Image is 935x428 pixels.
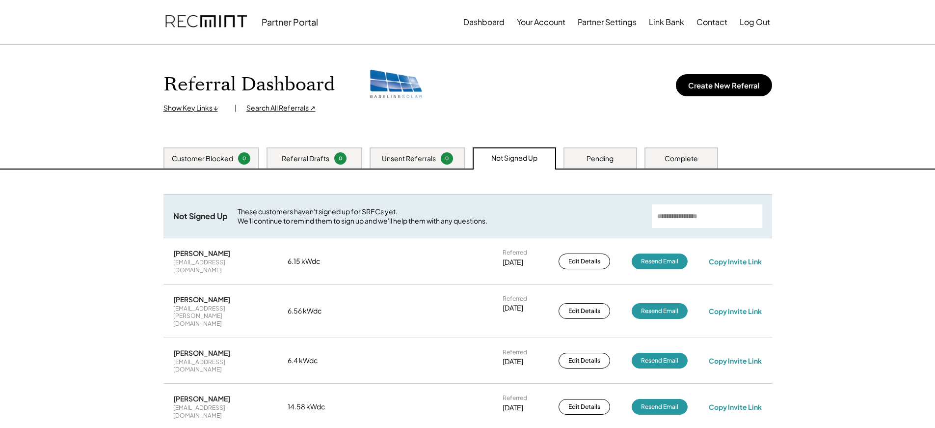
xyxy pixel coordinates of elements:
[288,402,337,412] div: 14.58 kWdc
[491,153,537,163] div: Not Signed Up
[173,358,267,373] div: [EMAIL_ADDRESS][DOMAIN_NAME]
[503,357,523,367] div: [DATE]
[632,254,688,269] button: Resend Email
[173,249,230,257] div: [PERSON_NAME]
[503,303,523,313] div: [DATE]
[503,257,523,267] div: [DATE]
[173,258,267,274] div: [EMAIL_ADDRESS][DOMAIN_NAME]
[632,303,688,319] button: Resend Email
[235,103,237,113] div: |
[559,303,610,319] button: Edit Details
[463,12,505,32] button: Dashboard
[369,69,423,101] img: baseline-solar.png
[173,211,228,222] div: Not Signed Up
[173,295,230,304] div: [PERSON_NAME]
[246,103,316,113] div: Search All Referrals ↗
[559,254,610,269] button: Edit Details
[173,404,267,419] div: [EMAIL_ADDRESS][DOMAIN_NAME]
[165,5,247,39] img: recmint-logotype%403x.png
[382,154,436,164] div: Unsent Referrals
[172,154,233,164] div: Customer Blocked
[282,154,329,164] div: Referral Drafts
[503,348,527,356] div: Referred
[163,73,335,96] h1: Referral Dashboard
[503,295,527,303] div: Referred
[709,356,762,365] div: Copy Invite Link
[503,249,527,257] div: Referred
[288,306,337,316] div: 6.56 kWdc
[709,307,762,315] div: Copy Invite Link
[559,399,610,415] button: Edit Details
[587,154,614,164] div: Pending
[632,353,688,369] button: Resend Email
[288,257,337,266] div: 6.15 kWdc
[503,403,523,413] div: [DATE]
[696,12,727,32] button: Contact
[517,12,565,32] button: Your Account
[173,305,267,328] div: [EMAIL_ADDRESS][PERSON_NAME][DOMAIN_NAME]
[442,155,452,162] div: 0
[503,394,527,402] div: Referred
[240,155,249,162] div: 0
[578,12,637,32] button: Partner Settings
[649,12,684,32] button: Link Bank
[709,257,762,266] div: Copy Invite Link
[173,348,230,357] div: [PERSON_NAME]
[262,16,318,28] div: Partner Portal
[559,353,610,369] button: Edit Details
[740,12,770,32] button: Log Out
[632,399,688,415] button: Resend Email
[676,74,772,96] button: Create New Referral
[163,103,225,113] div: Show Key Links ↓
[709,402,762,411] div: Copy Invite Link
[288,356,337,366] div: 6.4 kWdc
[238,207,642,226] div: These customers haven't signed up for SRECs yet. We'll continue to remind them to sign up and we'...
[336,155,345,162] div: 0
[173,394,230,403] div: [PERSON_NAME]
[665,154,698,164] div: Complete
